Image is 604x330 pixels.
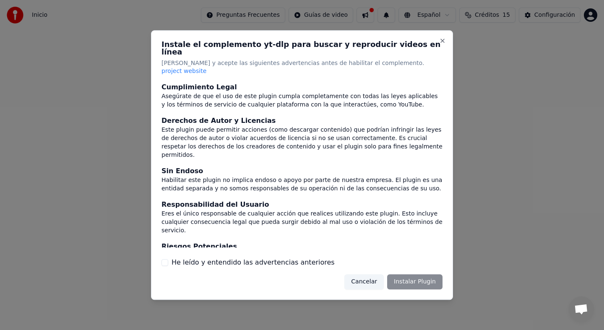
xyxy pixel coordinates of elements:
[161,177,443,193] div: Habilitar este plugin no implica endoso o apoyo por parte de nuestra empresa. El plugin es una en...
[161,68,206,75] span: project website
[161,242,443,252] div: Riesgos Potenciales
[161,126,443,160] div: Este plugin puede permitir acciones (como descargar contenido) que podrían infringir las leyes de...
[161,83,443,93] div: Cumplimiento Legal
[344,274,384,289] button: Cancelar
[161,200,443,210] div: Responsabilidad del Usuario
[161,93,443,109] div: Asegúrate de que el uso de este plugin cumpla completamente con todas las leyes aplicables y los ...
[161,59,443,76] p: [PERSON_NAME] y acepte las siguientes advertencias antes de habilitar el complemento.
[161,166,443,177] div: Sin Endoso
[161,210,443,235] div: Eres el único responsable de cualquier acción que realices utilizando este plugin. Esto incluye c...
[172,257,335,268] label: He leído y entendido las advertencias anteriores
[161,41,443,56] h2: Instale el complemento yt-dlp para buscar y reproducir videos en línea
[161,116,443,126] div: Derechos de Autor y Licencias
